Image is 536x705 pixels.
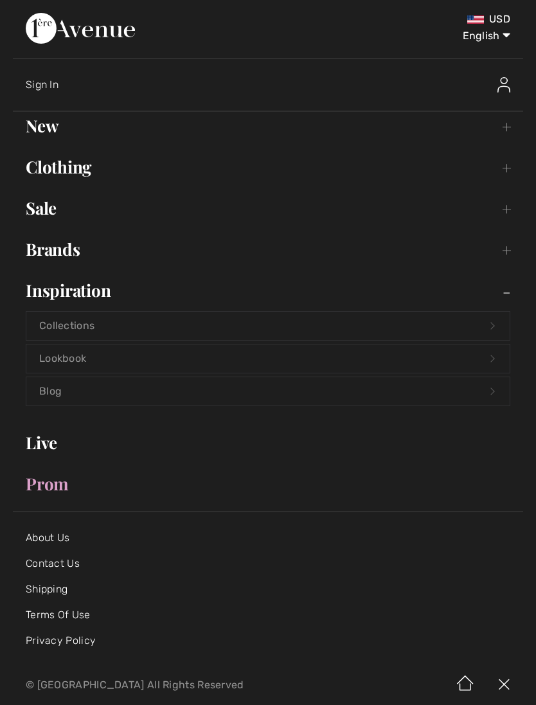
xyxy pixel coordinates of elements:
[26,531,69,544] a: About Us
[26,312,510,340] a: Collections
[26,634,96,647] a: Privacy Policy
[13,153,523,181] a: Clothing
[13,235,523,263] a: Brands
[13,429,523,457] a: Live
[26,583,67,595] a: Shipping
[497,77,510,93] img: Sign In
[26,377,510,406] a: Blog
[485,665,523,705] img: X
[26,557,80,569] a: Contact Us
[316,13,510,26] div: USD
[26,609,91,621] a: Terms Of Use
[446,665,485,705] img: Home
[26,681,316,690] p: © [GEOGRAPHIC_DATA] All Rights Reserved
[26,13,135,44] img: 1ère Avenue
[13,194,523,222] a: Sale
[26,78,58,91] span: Sign In
[13,112,523,140] a: New
[26,344,510,373] a: Lookbook
[13,470,523,498] a: Prom
[13,276,523,305] a: Inspiration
